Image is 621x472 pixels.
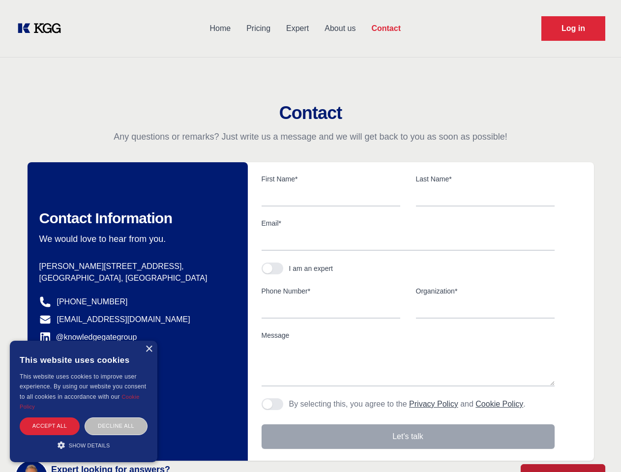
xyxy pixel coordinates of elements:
label: Last Name* [416,174,555,184]
a: Cookie Policy [475,400,523,408]
label: First Name* [262,174,400,184]
a: @knowledgegategroup [39,331,137,343]
p: We would love to hear from you. [39,233,232,245]
div: I am an expert [289,264,333,273]
span: This website uses cookies to improve user experience. By using our website you consent to all coo... [20,373,146,400]
p: [GEOGRAPHIC_DATA], [GEOGRAPHIC_DATA] [39,272,232,284]
a: About us [317,16,363,41]
a: Cookie Policy [20,394,140,410]
p: By selecting this, you agree to the and . [289,398,526,410]
iframe: Chat Widget [572,425,621,472]
a: Contact [363,16,409,41]
a: Expert [278,16,317,41]
div: Close [145,346,152,353]
a: Privacy Policy [409,400,458,408]
label: Organization* [416,286,555,296]
label: Phone Number* [262,286,400,296]
a: Home [202,16,238,41]
h2: Contact Information [39,209,232,227]
div: Show details [20,440,148,450]
a: KOL Knowledge Platform: Talk to Key External Experts (KEE) [16,21,69,36]
label: Email* [262,218,555,228]
h2: Contact [12,103,609,123]
a: [PHONE_NUMBER] [57,296,128,308]
p: Any questions or remarks? Just write us a message and we will get back to you as soon as possible! [12,131,609,143]
div: Accept all [20,417,80,435]
span: Show details [69,442,110,448]
a: Pricing [238,16,278,41]
button: Let's talk [262,424,555,449]
a: Request Demo [541,16,605,41]
a: [EMAIL_ADDRESS][DOMAIN_NAME] [57,314,190,325]
div: Decline all [85,417,148,435]
div: This website uses cookies [20,348,148,372]
p: [PERSON_NAME][STREET_ADDRESS], [39,261,232,272]
label: Message [262,330,555,340]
